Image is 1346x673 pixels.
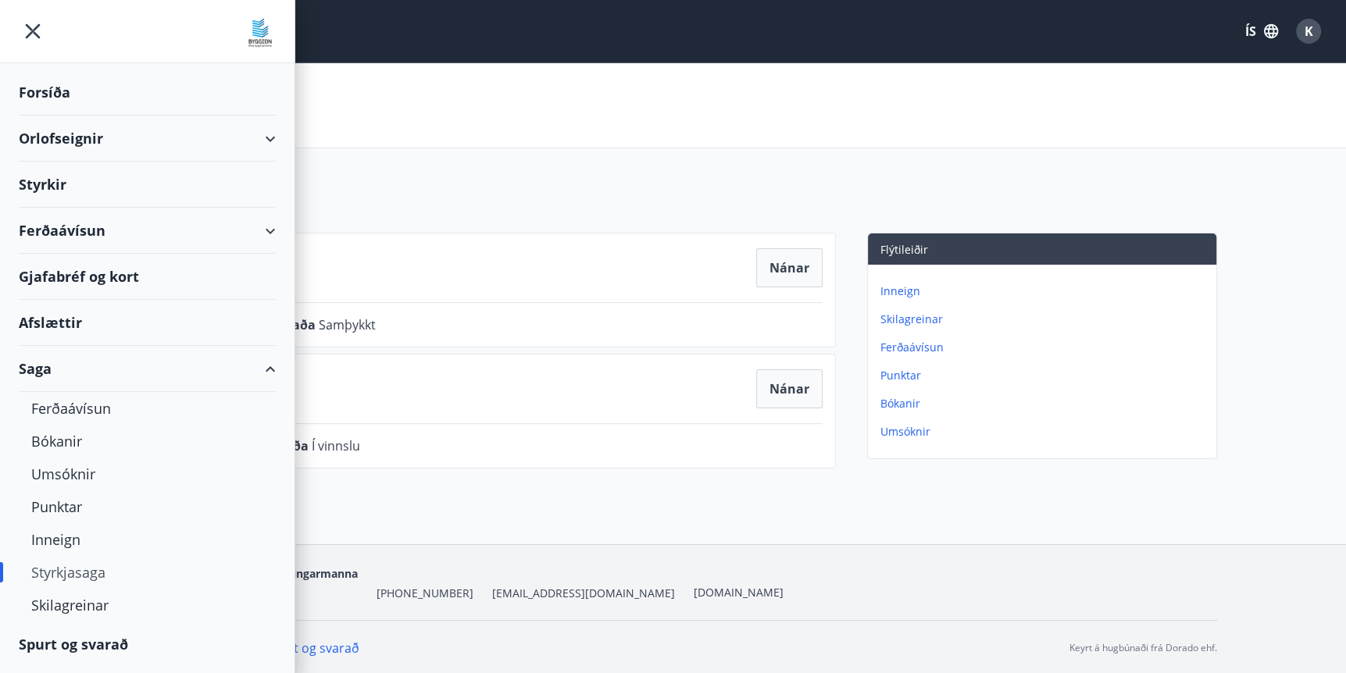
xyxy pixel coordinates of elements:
p: Inneign [880,283,1210,299]
div: Bókanir [31,425,263,458]
button: K [1290,12,1327,50]
div: Styrkjasaga [31,556,263,589]
a: Spurt og svarað [266,639,359,657]
p: Umsóknir [880,424,1210,440]
button: ÍS [1237,17,1287,45]
p: Bókanir [880,396,1210,411]
span: [EMAIL_ADDRESS][DOMAIN_NAME] [492,586,675,601]
span: Staða [280,316,319,333]
div: Inneign [31,523,263,556]
p: Ferðaávísun [880,340,1210,355]
div: Gjafabréf og kort [19,254,276,300]
div: Styrkir [19,162,276,208]
button: menu [19,17,47,45]
div: Skilagreinar [31,589,263,621]
div: Saga [19,346,276,392]
div: Forsíða [19,69,276,116]
span: K [1305,23,1313,40]
div: Ferðaávísun [19,208,276,254]
p: Skilagreinar [880,312,1210,327]
img: union_logo [245,17,276,48]
a: [DOMAIN_NAME] [694,585,784,600]
div: Afslættir [19,300,276,346]
p: Punktar [880,368,1210,383]
div: Umsóknir [31,458,263,490]
div: Ferðaávísun [31,392,263,425]
div: Orlofseignir [19,116,276,162]
button: Nánar [756,248,823,287]
span: Í vinnslu [312,437,360,454]
p: Keyrt á hugbúnaði frá Dorado ehf. [1069,641,1217,655]
div: Spurt og svarað [19,621,276,667]
span: Flýtileiðir [880,242,928,257]
span: [PHONE_NUMBER] [377,586,473,601]
button: Nánar [756,369,823,408]
span: Samþykkt [319,316,376,333]
div: Punktar [31,490,263,523]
